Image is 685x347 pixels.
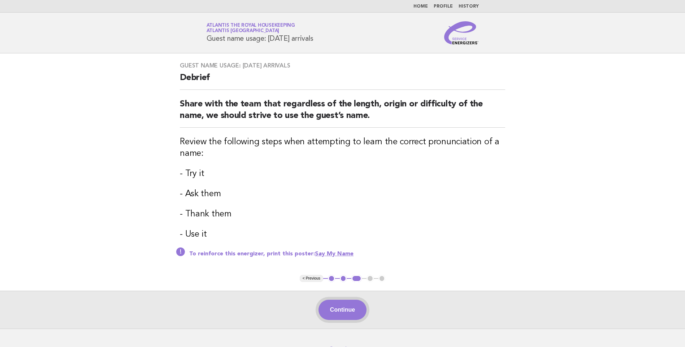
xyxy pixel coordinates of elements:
span: Atlantis [GEOGRAPHIC_DATA] [207,29,279,34]
h3: - Thank them [180,208,505,220]
h3: Guest name usage: [DATE] arrivals [180,62,505,69]
img: Service Energizers [444,21,479,44]
h2: Share with the team that regardless of the length, origin or difficulty of the name, we should st... [180,98,505,128]
button: 1 [328,275,335,282]
button: 2 [340,275,347,282]
a: Profile [434,4,453,9]
h3: - Try it [180,168,505,180]
button: Continue [318,300,367,320]
h3: - Ask them [180,188,505,200]
h1: Guest name usage: [DATE] arrivals [207,23,313,42]
h3: - Use it [180,229,505,240]
button: 3 [351,275,362,282]
a: Say My Name [315,251,354,257]
p: To reinforce this energizer, print this poster: [189,250,505,258]
button: < Previous [300,275,323,282]
a: Atlantis the Royal HousekeepingAtlantis [GEOGRAPHIC_DATA] [207,23,295,33]
a: History [459,4,479,9]
h3: Review the following steps when attempting to learn the correct pronunciation of a name: [180,136,505,159]
h2: Debrief [180,72,505,90]
a: Home [413,4,428,9]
